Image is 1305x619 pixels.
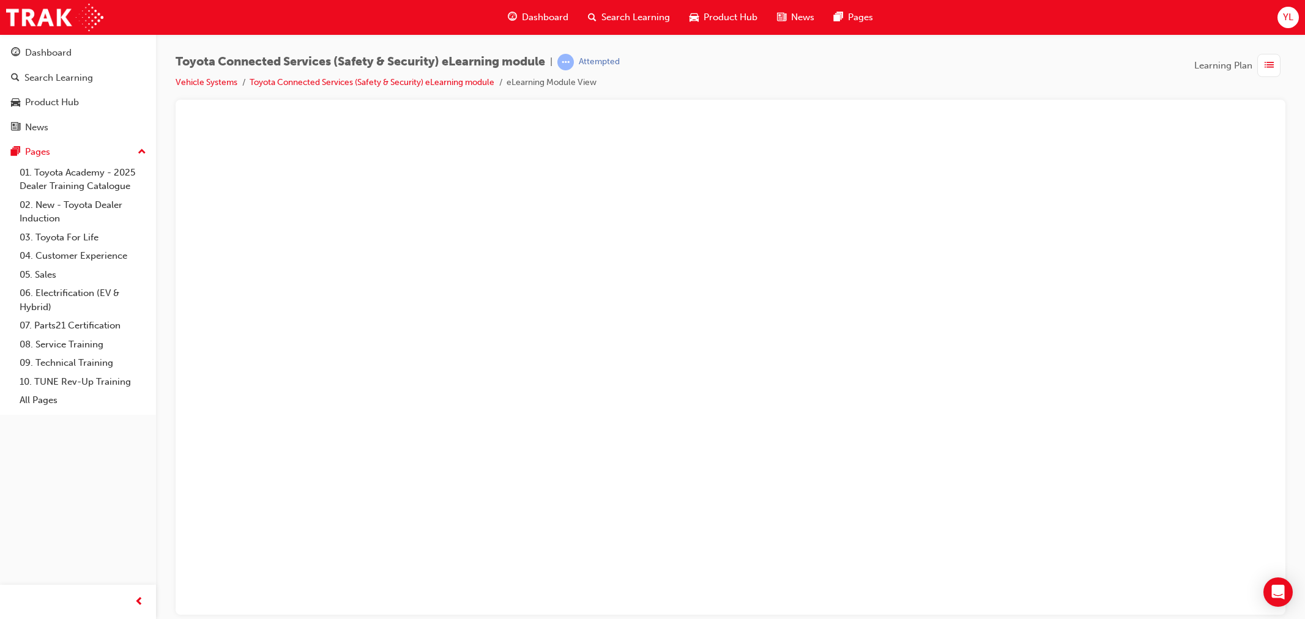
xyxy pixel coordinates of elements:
span: guage-icon [11,48,20,59]
div: News [25,120,48,135]
a: pages-iconPages [824,5,883,30]
a: Dashboard [5,42,151,64]
a: 10. TUNE Rev-Up Training [15,373,151,391]
a: 04. Customer Experience [15,246,151,265]
span: car-icon [690,10,699,25]
span: news-icon [11,122,20,133]
button: Learning Plan [1194,54,1285,77]
span: prev-icon [135,595,144,610]
span: pages-icon [834,10,843,25]
span: Pages [848,10,873,24]
span: Learning Plan [1194,59,1252,73]
span: car-icon [11,97,20,108]
button: Pages [5,141,151,163]
a: 05. Sales [15,265,151,284]
a: 06. Electrification (EV & Hybrid) [15,284,151,316]
span: guage-icon [508,10,517,25]
span: Toyota Connected Services (Safety & Security) eLearning module [176,55,545,69]
a: 01. Toyota Academy - 2025 Dealer Training Catalogue [15,163,151,196]
a: search-iconSearch Learning [578,5,680,30]
a: 09. Technical Training [15,354,151,373]
span: news-icon [777,10,786,25]
span: | [550,55,552,69]
span: YL [1283,10,1293,24]
button: YL [1277,7,1299,28]
span: News [791,10,814,24]
span: up-icon [138,144,146,160]
a: car-iconProduct Hub [680,5,767,30]
a: Product Hub [5,91,151,114]
a: All Pages [15,391,151,410]
div: Open Intercom Messenger [1263,577,1293,607]
a: News [5,116,151,139]
a: 08. Service Training [15,335,151,354]
a: 02. New - Toyota Dealer Induction [15,196,151,228]
div: Search Learning [24,71,93,85]
li: eLearning Module View [507,76,597,90]
a: Toyota Connected Services (Safety & Security) eLearning module [250,77,494,87]
div: Product Hub [25,95,79,109]
span: Search Learning [601,10,670,24]
div: Attempted [579,56,620,68]
span: learningRecordVerb_ATTEMPT-icon [557,54,574,70]
img: Trak [6,4,103,31]
div: Pages [25,145,50,159]
span: Product Hub [704,10,757,24]
span: search-icon [588,10,597,25]
span: list-icon [1265,58,1274,73]
a: Vehicle Systems [176,77,237,87]
button: DashboardSearch LearningProduct HubNews [5,39,151,141]
a: Search Learning [5,67,151,89]
a: guage-iconDashboard [498,5,578,30]
a: news-iconNews [767,5,824,30]
span: Dashboard [522,10,568,24]
span: search-icon [11,73,20,84]
a: 07. Parts21 Certification [15,316,151,335]
a: 03. Toyota For Life [15,228,151,247]
span: pages-icon [11,147,20,158]
div: Dashboard [25,46,72,60]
